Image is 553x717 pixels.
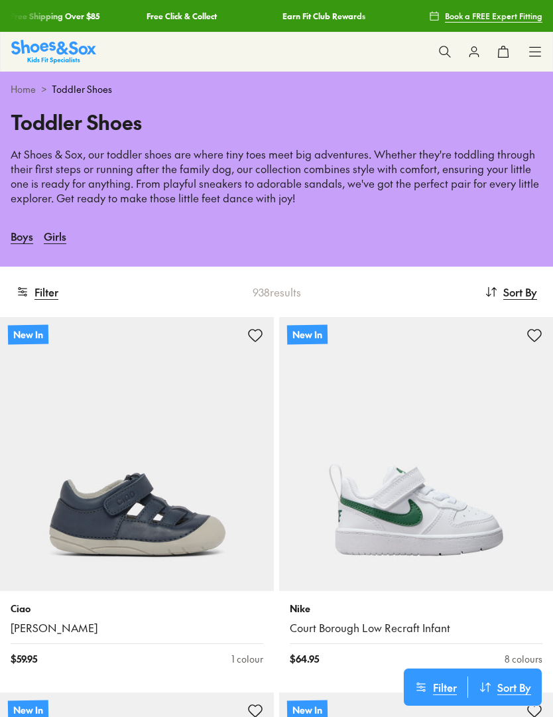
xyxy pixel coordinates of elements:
span: Book a FREE Expert Fitting [445,10,542,22]
span: Sort By [503,284,537,300]
h1: Toddler Shoes [11,107,542,137]
a: [PERSON_NAME] [11,621,263,635]
a: New In [279,317,553,591]
a: Court Borough Low Recraft Infant [290,621,542,635]
span: $ 59.95 [11,652,37,666]
div: 8 colours [505,652,542,666]
div: 1 colour [231,652,263,666]
span: $ 64.95 [290,652,319,666]
div: > [11,82,542,96]
p: Ciao [11,602,263,616]
span: Toddler Shoes [52,82,112,96]
a: Boys [11,222,33,251]
p: New In [287,324,328,344]
p: At Shoes & Sox, our toddler shoes are where tiny toes meet big adventures. Whether they're toddli... [11,147,542,206]
button: Sort By [485,277,537,306]
button: Sort By [468,677,542,698]
button: Filter [16,277,58,306]
button: Filter [404,677,467,698]
a: Home [11,82,36,96]
img: SNS_Logo_Responsive.svg [11,40,96,63]
a: Shoes & Sox [11,40,96,63]
a: Book a FREE Expert Fitting [429,4,542,28]
p: New In [8,324,48,344]
p: Nike [290,602,542,616]
a: Girls [44,222,66,251]
span: Sort By [497,679,531,695]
